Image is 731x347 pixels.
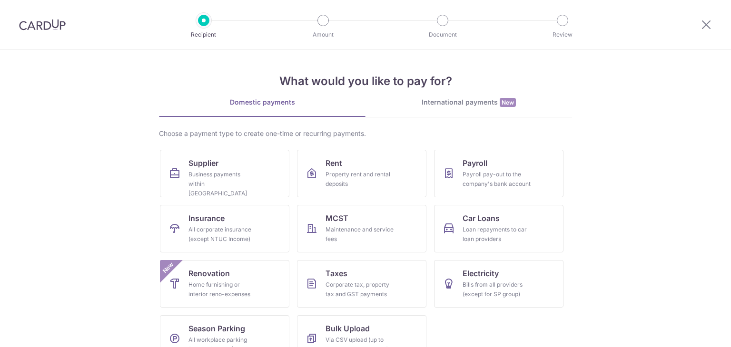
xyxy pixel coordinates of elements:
a: RenovationHome furnishing or interior reno-expensesNew [160,260,289,308]
div: Choose a payment type to create one-time or recurring payments. [159,129,572,138]
div: All corporate insurance (except NTUC Income) [188,225,257,244]
div: Property rent and rental deposits [326,170,394,189]
a: Car LoansLoan repayments to car loan providers [434,205,563,252]
div: International payments [365,97,572,107]
span: Payroll [463,157,487,169]
div: Domestic payments [159,97,365,107]
a: SupplierBusiness payments within [GEOGRAPHIC_DATA] [160,150,289,197]
div: Maintenance and service fees [326,225,394,244]
a: TaxesCorporate tax, property tax and GST payments [297,260,426,308]
span: MCST [326,212,348,224]
span: Bulk Upload [326,323,370,334]
p: Review [527,30,598,39]
p: Amount [288,30,358,39]
div: Bills from all providers (except for SP group) [463,280,531,299]
span: New [500,98,516,107]
div: Payroll pay-out to the company's bank account [463,170,531,189]
img: CardUp [19,19,66,30]
a: PayrollPayroll pay-out to the company's bank account [434,150,563,197]
a: MCSTMaintenance and service fees [297,205,426,252]
span: Car Loans [463,212,500,224]
p: Document [407,30,478,39]
a: InsuranceAll corporate insurance (except NTUC Income) [160,205,289,252]
div: Home furnishing or interior reno-expenses [188,280,257,299]
span: New [160,260,176,276]
span: Rent [326,157,342,169]
h4: What would you like to pay for? [159,73,572,90]
span: Renovation [188,268,230,279]
span: Taxes [326,268,347,279]
a: ElectricityBills from all providers (except for SP group) [434,260,563,308]
div: Corporate tax, property tax and GST payments [326,280,394,299]
a: RentProperty rent and rental deposits [297,150,426,197]
div: Business payments within [GEOGRAPHIC_DATA] [188,170,257,198]
div: Loan repayments to car loan providers [463,225,531,244]
p: Recipient [168,30,239,39]
span: Electricity [463,268,499,279]
span: Insurance [188,212,225,224]
span: Supplier [188,157,218,169]
span: Season Parking [188,323,245,334]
